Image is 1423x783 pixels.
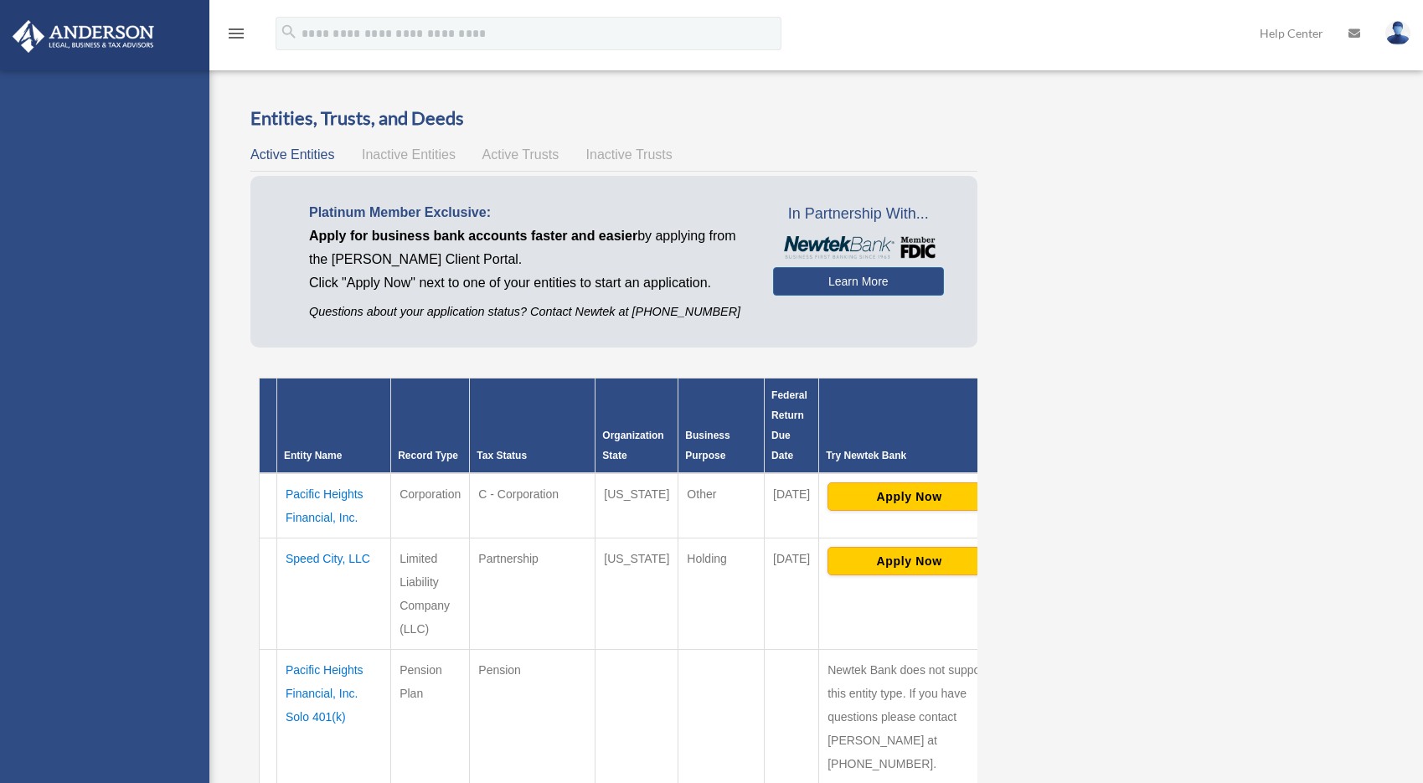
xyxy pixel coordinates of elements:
th: Record Type [391,379,470,474]
span: Apply for business bank accounts faster and easier [309,229,637,243]
td: [US_STATE] [595,538,678,650]
td: [DATE] [765,538,819,650]
p: by applying from the [PERSON_NAME] Client Portal. [309,224,748,271]
span: Active Entities [250,147,334,162]
button: Apply Now [828,547,991,575]
th: Business Purpose [678,379,765,474]
td: Other [678,473,765,538]
img: Anderson Advisors Platinum Portal [8,20,159,53]
span: Inactive Trusts [586,147,673,162]
td: Partnership [470,538,595,650]
i: menu [226,23,246,44]
p: Click "Apply Now" next to one of your entities to start an application. [309,271,748,295]
td: Limited Liability Company (LLC) [391,538,470,650]
th: Organization State [595,379,678,474]
td: [DATE] [765,473,819,538]
th: Federal Return Due Date [765,379,819,474]
td: [US_STATE] [595,473,678,538]
th: Tax Status [470,379,595,474]
img: NewtekBankLogoSM.png [781,236,936,259]
td: Corporation [391,473,470,538]
td: Speed City, LLC [277,538,391,650]
a: menu [226,29,246,44]
span: Inactive Entities [362,147,456,162]
span: Active Trusts [482,147,559,162]
th: Entity Name [277,379,391,474]
td: Holding [678,538,765,650]
td: C - Corporation [470,473,595,538]
div: Try Newtek Bank [826,446,992,466]
a: Learn More [773,267,944,296]
i: search [280,23,298,41]
h3: Entities, Trusts, and Deeds [250,106,977,131]
span: In Partnership With... [773,201,944,228]
p: Questions about your application status? Contact Newtek at [PHONE_NUMBER] [309,301,748,322]
button: Apply Now [828,482,991,511]
td: Pacific Heights Financial, Inc. [277,473,391,538]
img: User Pic [1385,21,1410,45]
p: Platinum Member Exclusive: [309,201,748,224]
